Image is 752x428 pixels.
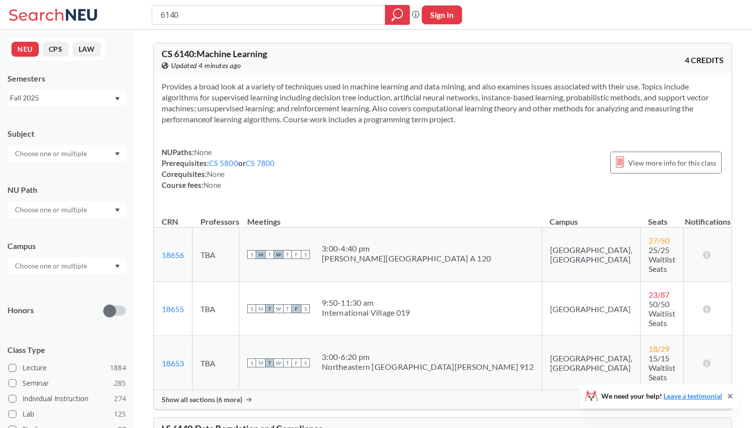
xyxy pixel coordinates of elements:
span: View more info for this class [628,157,716,169]
div: magnifying glass [385,5,410,25]
span: F [292,304,301,313]
span: None [203,180,221,189]
button: CPS [43,42,69,57]
div: Campus [7,241,126,252]
span: 23 / 87 [649,290,669,299]
span: T [265,304,274,313]
span: S [247,250,256,259]
span: Updated 4 minutes ago [171,60,241,71]
span: S [301,358,310,367]
label: Individual Instruction [8,392,126,405]
a: 18656 [162,250,184,259]
div: International Village 019 [322,308,410,318]
input: Class, professor, course number, "phrase" [160,6,378,23]
div: Dropdown arrow [7,201,126,218]
span: 18 / 29 [649,344,669,353]
span: None [207,170,225,178]
a: Leave a testimonial [663,392,722,400]
span: S [247,304,256,313]
th: Notifications [683,206,732,228]
span: 1884 [110,362,126,373]
div: [PERSON_NAME][GEOGRAPHIC_DATA] A 120 [322,254,491,263]
td: [GEOGRAPHIC_DATA] [542,282,640,336]
span: T [283,358,292,367]
button: LAW [73,42,101,57]
span: F [292,250,301,259]
section: Provides a broad look at a variety of techniques used in machine learning and data mining, and al... [162,81,724,125]
span: M [256,304,265,313]
span: S [247,358,256,367]
span: 4 CREDITS [685,55,724,66]
a: CS 5800 [209,159,238,168]
td: TBA [192,228,239,282]
svg: magnifying glass [391,8,403,22]
span: Show all sections (6 more) [162,395,242,404]
span: M [256,358,265,367]
span: S [301,250,310,259]
span: None [194,148,212,157]
td: TBA [192,282,239,336]
span: Class Type [7,344,126,355]
span: W [274,358,283,367]
div: Dropdown arrow [7,257,126,274]
span: 125 [114,409,126,420]
span: 25/25 Waitlist Seats [649,245,675,273]
span: M [256,250,265,259]
div: Subject [7,128,126,139]
span: W [274,304,283,313]
span: F [292,358,301,367]
button: Sign In [422,5,462,24]
label: Seminar [8,377,126,390]
div: NU Path [7,184,126,195]
span: 274 [114,393,126,404]
div: 3:00 - 4:40 pm [322,244,491,254]
button: NEU [11,42,39,57]
div: CRN [162,216,178,227]
span: T [283,304,292,313]
div: Semesters [7,73,126,84]
span: T [265,358,274,367]
div: Fall 2025Dropdown arrow [7,90,126,106]
span: W [274,250,283,259]
a: 18653 [162,358,184,368]
div: NUPaths: Prerequisites: or Corequisites: Course fees: [162,147,275,190]
svg: Dropdown arrow [115,97,120,101]
svg: Dropdown arrow [115,208,120,212]
th: Meetings [239,206,542,228]
td: [GEOGRAPHIC_DATA], [GEOGRAPHIC_DATA] [542,336,640,390]
td: TBA [192,336,239,390]
a: CS 7800 [246,159,275,168]
svg: Dropdown arrow [115,264,120,268]
div: 3:00 - 6:20 pm [322,352,534,362]
input: Choose one or multiple [10,260,94,272]
span: 50/50 Waitlist Seats [649,299,675,328]
label: Lab [8,408,126,421]
div: Fall 2025 [10,92,114,103]
span: 285 [114,378,126,389]
span: 27 / 50 [649,236,669,245]
span: 15/15 Waitlist Seats [649,353,675,382]
span: T [265,250,274,259]
input: Choose one or multiple [10,204,94,216]
label: Lecture [8,361,126,374]
th: Campus [542,206,640,228]
div: Show all sections (6 more) [154,390,732,409]
div: Dropdown arrow [7,145,126,162]
span: T [283,250,292,259]
input: Choose one or multiple [10,148,94,160]
div: Northeastern [GEOGRAPHIC_DATA][PERSON_NAME] 912 [322,362,534,372]
td: [GEOGRAPHIC_DATA], [GEOGRAPHIC_DATA] [542,228,640,282]
div: 9:50 - 11:30 am [322,298,410,308]
svg: Dropdown arrow [115,152,120,156]
span: CS 6140 : Machine Learning [162,48,267,59]
th: Professors [192,206,239,228]
a: 18655 [162,304,184,314]
th: Seats [640,206,683,228]
span: We need your help! [601,393,722,400]
p: Honors [7,305,34,316]
span: S [301,304,310,313]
